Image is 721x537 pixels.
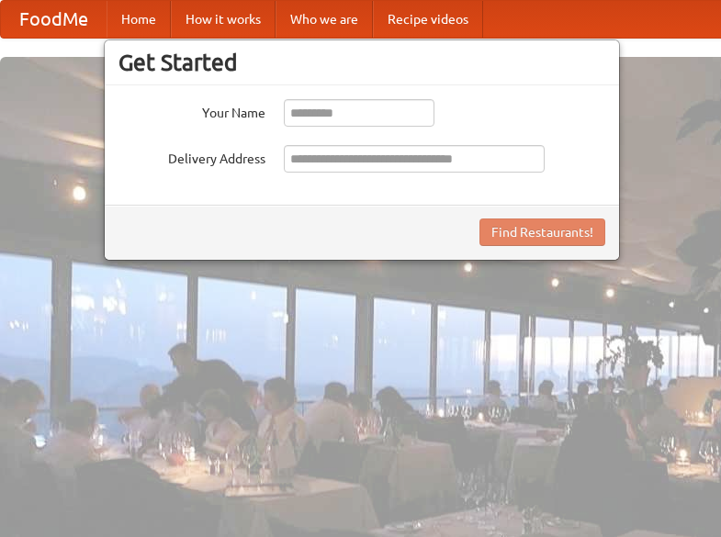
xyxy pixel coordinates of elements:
[276,1,373,38] a: Who we are
[171,1,276,38] a: How it works
[118,99,265,122] label: Your Name
[373,1,483,38] a: Recipe videos
[1,1,107,38] a: FoodMe
[107,1,171,38] a: Home
[479,218,605,246] button: Find Restaurants!
[118,145,265,168] label: Delivery Address
[118,49,605,76] h3: Get Started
